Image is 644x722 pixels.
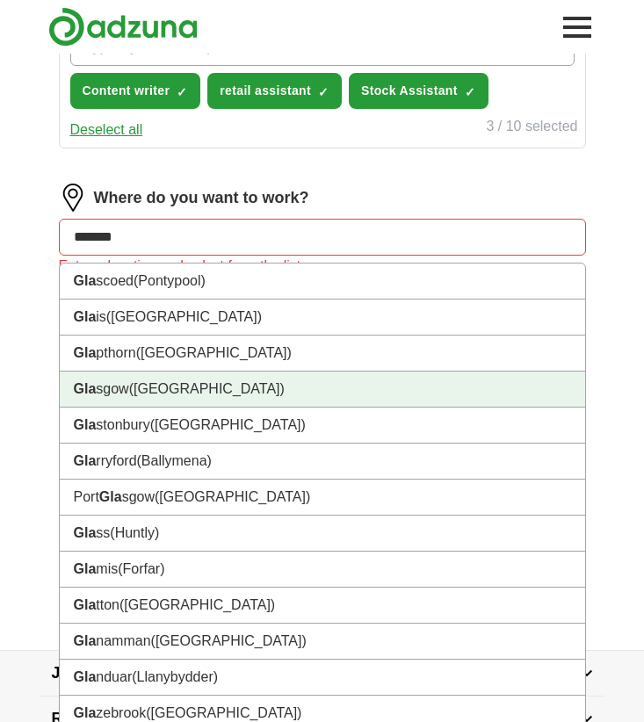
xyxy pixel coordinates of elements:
span: ✓ [318,85,329,99]
span: (Llanybydder) [132,669,218,684]
span: ([GEOGRAPHIC_DATA]) [106,309,262,324]
span: (Forfar) [118,561,164,576]
strong: Gla [99,489,122,504]
li: namman [60,624,585,660]
strong: Gla [74,633,97,648]
strong: Gla [74,417,97,432]
li: stonbury [60,408,585,444]
span: ([GEOGRAPHIC_DATA]) [119,597,275,612]
button: Stock Assistant✓ [349,73,488,109]
li: tton [60,588,585,624]
span: retail assistant [220,82,311,100]
li: sgow [60,372,585,408]
span: Content writer [83,82,170,100]
span: (Pontypool) [134,273,206,288]
strong: Gla [74,561,97,576]
button: retail assistant✓ [207,73,342,109]
strong: Gla [74,309,97,324]
label: Where do you want to work? [94,186,309,210]
span: (Huntly) [110,525,159,540]
span: ([GEOGRAPHIC_DATA]) [155,489,310,504]
div: Enter a location and select from the list [59,256,586,277]
li: mis [60,552,585,588]
span: (Ballymena) [137,453,212,468]
li: scoed [60,264,585,300]
li: Port sgow [60,480,585,516]
strong: Gla [74,669,97,684]
span: ([GEOGRAPHIC_DATA]) [150,417,306,432]
div: 3 / 10 selected [486,116,577,141]
strong: Gla [74,381,97,396]
span: Stock Assistant [361,82,458,100]
span: ✓ [177,85,187,99]
li: ss [60,516,585,552]
button: Content writer✓ [70,73,201,109]
span: Jobseekers [52,661,139,685]
button: Toggle main navigation menu [558,8,597,47]
img: location.png [59,184,87,212]
strong: Gla [74,597,97,612]
li: pthorn [60,336,585,372]
span: ([GEOGRAPHIC_DATA]) [136,345,292,360]
strong: Gla [74,705,97,720]
li: is [60,300,585,336]
strong: Gla [74,453,97,468]
img: toggle icon [581,669,593,677]
span: ✓ [465,85,475,99]
li: nduar [60,660,585,696]
img: Adzuna logo [48,7,198,47]
strong: Gla [74,273,97,288]
li: rryford [60,444,585,480]
strong: Gla [74,525,97,540]
button: Deselect all [70,119,143,141]
span: ([GEOGRAPHIC_DATA]) [151,633,307,648]
strong: Gla [74,345,97,360]
span: ([GEOGRAPHIC_DATA]) [129,381,285,396]
span: ([GEOGRAPHIC_DATA]) [146,705,301,720]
